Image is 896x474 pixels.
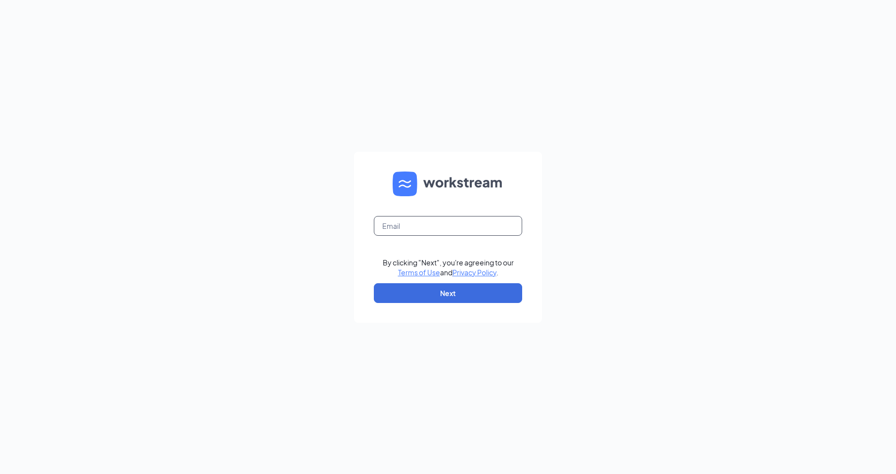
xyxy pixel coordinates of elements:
input: Email [374,216,522,236]
button: Next [374,283,522,303]
a: Privacy Policy [452,268,496,277]
img: WS logo and Workstream text [393,172,503,196]
a: Terms of Use [398,268,440,277]
div: By clicking "Next", you're agreeing to our and . [383,258,514,277]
